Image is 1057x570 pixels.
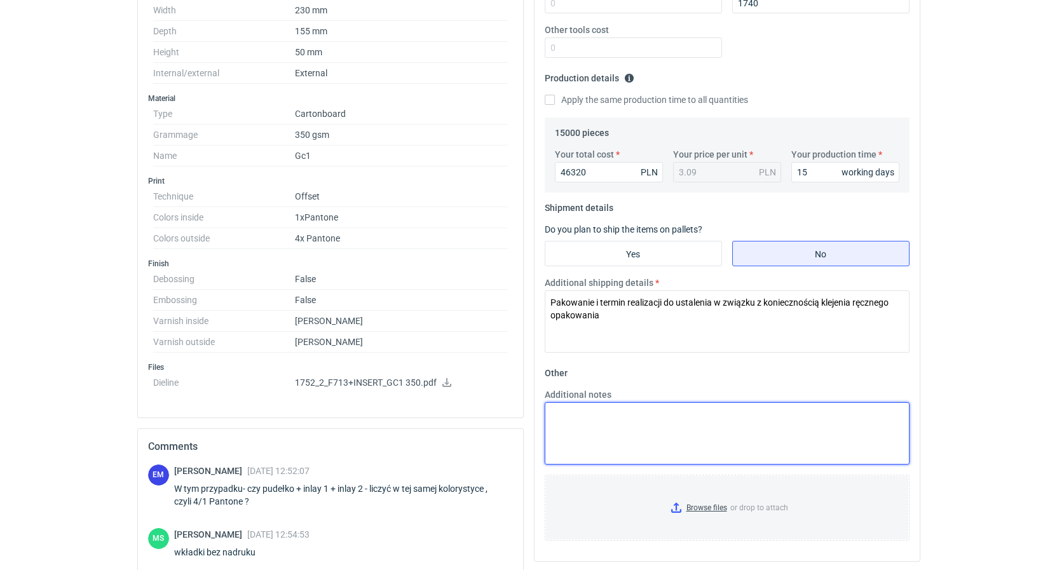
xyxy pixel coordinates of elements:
[641,166,658,179] div: PLN
[174,546,310,559] div: wkładki bez nadruku
[153,125,295,146] dt: Grammage
[791,148,876,161] label: Your production time
[153,104,295,125] dt: Type
[295,125,508,146] dd: 350 gsm
[545,198,613,213] legend: Shipment details
[148,176,513,186] h3: Print
[545,241,722,266] label: Yes
[295,228,508,249] dd: 4x Pantone
[545,290,910,353] textarea: Pakowanie i termin realizacji do ustalenia w związku z koniecznością klejenia ręcznego opakowania
[295,332,508,353] dd: [PERSON_NAME]
[295,63,508,84] dd: External
[153,228,295,249] dt: Colors outside
[295,21,508,42] dd: 155 mm
[153,207,295,228] dt: Colors inside
[545,475,909,540] label: or drop to attach
[148,362,513,372] h3: Files
[545,24,609,36] label: Other tools cost
[295,290,508,311] dd: False
[153,269,295,290] dt: Debossing
[295,269,508,290] dd: False
[148,528,169,549] div: Maciej Sikora
[153,290,295,311] dt: Embossing
[295,104,508,125] dd: Cartonboard
[153,21,295,42] dt: Depth
[148,439,513,454] h2: Comments
[174,529,247,539] span: [PERSON_NAME]
[791,162,899,182] input: 0
[247,529,310,539] span: [DATE] 12:54:53
[732,241,910,266] label: No
[545,276,653,289] label: Additional shipping details
[555,148,614,161] label: Your total cost
[555,162,663,182] input: 0
[247,466,310,476] span: [DATE] 12:52:07
[842,166,894,179] div: working days
[153,146,295,166] dt: Name
[295,146,508,166] dd: Gc1
[295,186,508,207] dd: Offset
[153,63,295,84] dt: Internal/external
[148,465,169,485] figcaption: EM
[545,68,634,83] legend: Production details
[759,166,776,179] div: PLN
[545,224,702,234] label: Do you plan to ship the items on pallets?
[174,482,513,508] div: W tym przypadku- czy pudełko + inlay 1 + inlay 2 - liczyć w tej samej kolorystyce , czyli 4/1 Pan...
[295,207,508,228] dd: 1xPantone
[545,363,568,378] legend: Other
[545,37,722,58] input: 0
[148,465,169,485] div: Ewelina Macek
[545,388,611,401] label: Additional notes
[673,148,747,161] label: Your price per unit
[153,332,295,353] dt: Varnish outside
[153,372,295,398] dt: Dieline
[148,259,513,269] h3: Finish
[295,311,508,332] dd: [PERSON_NAME]
[295,377,508,389] p: 1752_2_F713+INSERT_GC1 350.pdf
[153,42,295,63] dt: Height
[555,123,609,138] legend: 15000 pieces
[545,93,748,106] label: Apply the same production time to all quantities
[295,42,508,63] dd: 50 mm
[153,311,295,332] dt: Varnish inside
[174,466,247,476] span: [PERSON_NAME]
[153,186,295,207] dt: Technique
[148,93,513,104] h3: Material
[148,528,169,549] figcaption: MS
